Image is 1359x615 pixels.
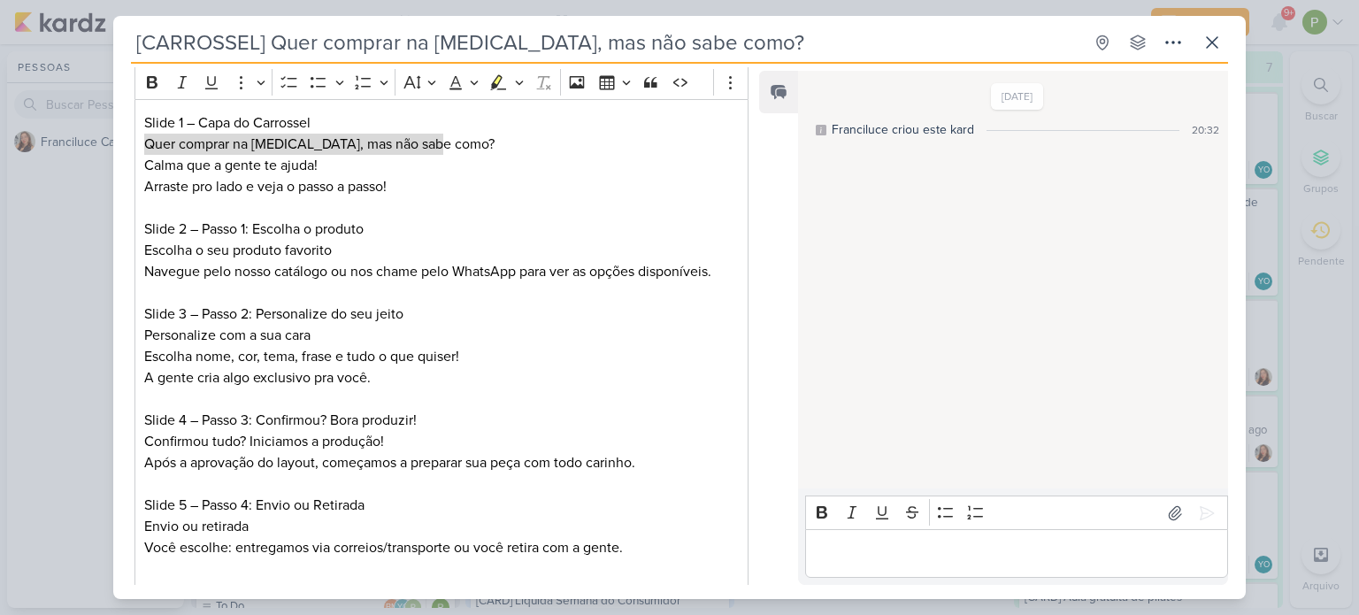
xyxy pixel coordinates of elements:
[144,367,739,388] p: A gente cria algo exclusivo pra você.
[144,495,739,516] p: Slide 5 – Passo 4: Envio ou Retirada
[144,452,739,473] p: Após a aprovação do layout, começamos a preparar sua peça com todo carinho.
[144,240,739,261] p: Escolha o seu produto favorito
[144,134,739,155] p: Quer comprar na [MEDICAL_DATA], mas não sabe como?
[144,261,739,282] p: Navegue pelo nosso catálogo ou nos chame pelo WhatsApp para ver as opções disponíveis.
[144,580,739,601] p: Slide 6 -
[144,325,739,346] p: Personalize com a sua cara
[134,65,749,99] div: Editor toolbar
[144,176,739,197] p: Arraste pro lado e veja o passo a passo!
[144,219,739,240] p: Slide 2 – Passo 1: Escolha o produto
[1192,122,1219,138] div: 20:32
[144,410,739,431] p: Slide 4 – Passo 3: Confirmou? Bora produzir!
[805,496,1228,530] div: Editor toolbar
[805,529,1228,578] div: Editor editing area: main
[144,537,739,558] p: Você escolhe: entregamos via correios/transporte ou você retira com a gente.
[832,120,974,139] div: Franciluce criou este kard
[144,112,739,134] p: Slide 1 – Capa do Carrossel
[144,155,739,176] p: Calma que a gente te ajuda!
[131,27,1083,58] input: Kard Sem Título
[144,346,739,367] p: Escolha nome, cor, tema, frase e tudo o que quiser!
[144,431,739,452] p: Confirmou tudo? Iniciamos a produção!
[144,516,739,537] p: Envio ou retirada
[144,304,739,325] p: Slide 3 – Passo 2: Personalize do seu jeito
